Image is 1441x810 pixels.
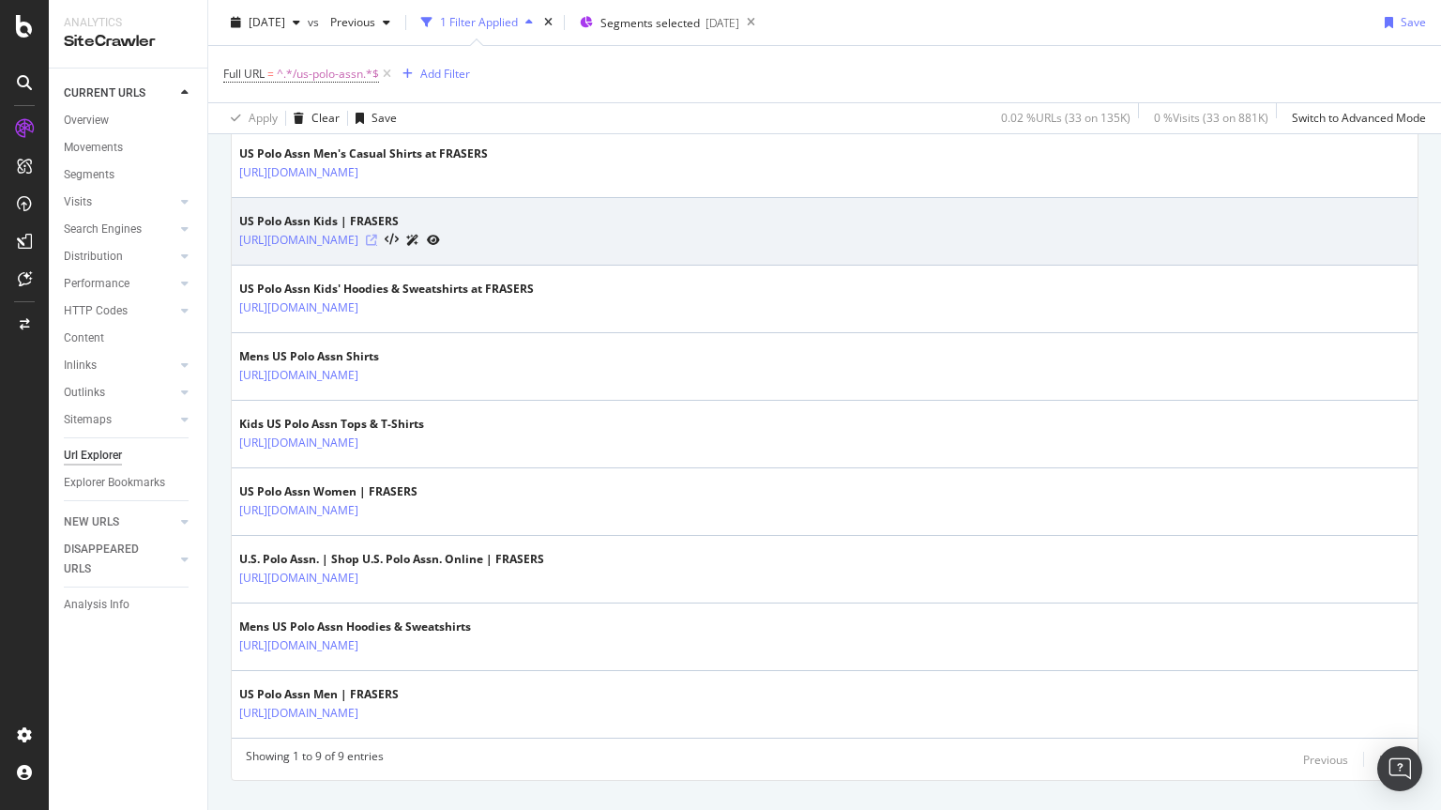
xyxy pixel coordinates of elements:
[64,301,128,321] div: HTTP Codes
[1303,752,1348,768] div: Previous
[64,138,123,158] div: Movements
[311,110,340,126] div: Clear
[239,416,440,433] div: Kids US Polo Assn Tops & T-Shirts
[286,103,340,133] button: Clear
[64,247,123,267] div: Distribution
[64,15,192,31] div: Analytics
[64,31,192,53] div: SiteCrawler
[249,110,278,126] div: Apply
[64,473,165,493] div: Explorer Bookmarks
[64,220,142,239] div: Search Engines
[427,230,440,250] a: URL Inspection
[64,84,175,103] a: CURRENT URLS
[64,356,175,375] a: Inlinks
[64,446,122,466] div: Url Explorer
[64,192,175,212] a: Visits
[277,61,379,87] span: ^.*/us-polo-assn.*$
[64,274,175,294] a: Performance
[239,483,440,500] div: US Polo Assn Women | FRASERS
[239,298,358,317] a: [URL][DOMAIN_NAME]
[239,348,440,365] div: Mens US Polo Assn Shirts
[385,234,399,247] button: View HTML Source
[64,595,129,615] div: Analysis Info
[64,84,145,103] div: CURRENT URLS
[223,8,308,38] button: [DATE]
[1284,103,1426,133] button: Switch to Advanced Mode
[1303,748,1348,771] button: Previous
[64,274,129,294] div: Performance
[64,165,114,185] div: Segments
[64,329,194,348] a: Content
[239,501,358,520] a: [URL][DOMAIN_NAME]
[372,110,397,126] div: Save
[64,329,104,348] div: Content
[239,636,358,655] a: [URL][DOMAIN_NAME]
[64,247,175,267] a: Distribution
[64,111,109,130] div: Overview
[239,366,358,385] a: [URL][DOMAIN_NAME]
[414,8,540,38] button: 1 Filter Applied
[64,220,175,239] a: Search Engines
[440,14,518,30] div: 1 Filter Applied
[64,512,175,532] a: NEW URLS
[323,8,398,38] button: Previous
[239,704,358,723] a: [URL][DOMAIN_NAME]
[1001,110,1130,126] div: 0.02 % URLs ( 33 on 135K )
[239,281,534,298] div: US Polo Assn Kids' Hoodies & Sweatshirts at FRASERS
[64,165,194,185] a: Segments
[239,231,358,250] a: [URL][DOMAIN_NAME]
[1377,746,1422,791] div: Open Intercom Messenger
[64,540,159,579] div: DISAPPEARED URLS
[64,301,175,321] a: HTTP Codes
[239,569,358,588] a: [URL][DOMAIN_NAME]
[239,551,544,568] div: U.S. Polo Assn. | Shop U.S. Polo Assn. Online | FRASERS
[64,473,194,493] a: Explorer Bookmarks
[406,230,419,250] a: AI Url Details
[239,213,440,230] div: US Polo Assn Kids | FRASERS
[308,14,323,30] span: vs
[64,383,105,403] div: Outlinks
[246,748,384,771] div: Showing 1 to 9 of 9 entries
[64,410,175,430] a: Sitemaps
[239,163,358,182] a: [URL][DOMAIN_NAME]
[64,192,92,212] div: Visits
[239,619,471,635] div: Mens US Polo Assn Hoodies & Sweatshirts
[1401,14,1426,30] div: Save
[239,145,488,162] div: US Polo Assn Men's Casual Shirts at FRASERS
[348,103,397,133] button: Save
[366,235,377,246] a: Visit Online Page
[420,66,470,82] div: Add Filter
[1292,110,1426,126] div: Switch to Advanced Mode
[64,540,175,579] a: DISAPPEARED URLS
[239,434,358,452] a: [URL][DOMAIN_NAME]
[705,15,739,31] div: [DATE]
[64,383,175,403] a: Outlinks
[64,446,194,466] a: Url Explorer
[395,63,470,85] button: Add Filter
[600,15,700,31] span: Segments selected
[64,138,194,158] a: Movements
[64,410,112,430] div: Sitemaps
[223,103,278,133] button: Apply
[572,8,739,38] button: Segments selected[DATE]
[223,66,265,82] span: Full URL
[1377,8,1426,38] button: Save
[64,356,97,375] div: Inlinks
[323,14,375,30] span: Previous
[64,595,194,615] a: Analysis Info
[239,686,440,703] div: US Polo Assn Men | FRASERS
[540,13,556,32] div: times
[1154,110,1268,126] div: 0 % Visits ( 33 on 881K )
[64,111,194,130] a: Overview
[267,66,274,82] span: =
[64,512,119,532] div: NEW URLS
[249,14,285,30] span: 2025 Aug. 16th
